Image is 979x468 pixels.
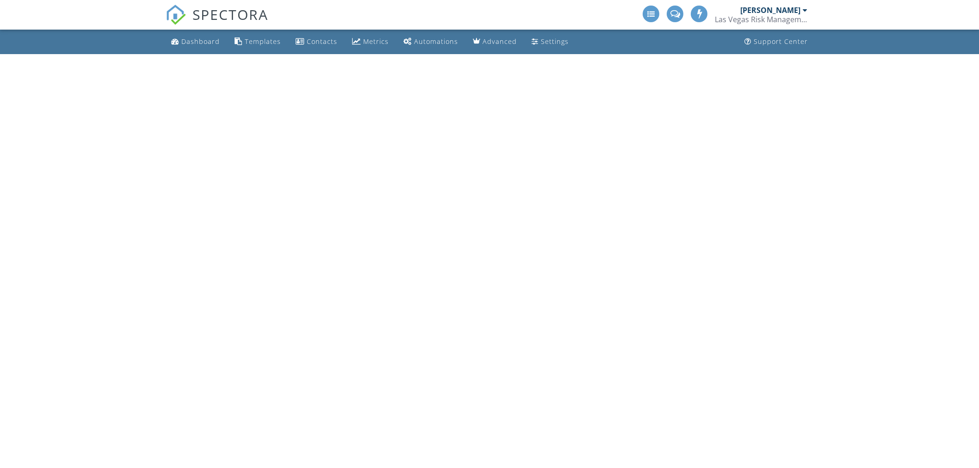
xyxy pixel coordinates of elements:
a: Contacts [292,33,341,50]
div: Dashboard [181,37,220,46]
a: Advanced [469,33,520,50]
div: Templates [245,37,281,46]
a: Support Center [741,33,812,50]
a: SPECTORA [166,12,268,32]
div: Support Center [754,37,808,46]
div: Las Vegas Risk Management [715,15,807,24]
a: Settings [528,33,572,50]
img: The Best Home Inspection Software - Spectora [166,5,186,25]
div: Automations [414,37,458,46]
span: SPECTORA [192,5,268,24]
a: Automations (Advanced) [400,33,462,50]
div: Contacts [307,37,337,46]
a: Templates [231,33,285,50]
div: [PERSON_NAME] [740,6,800,15]
a: Metrics [348,33,392,50]
div: Metrics [363,37,389,46]
div: Settings [541,37,569,46]
div: Advanced [483,37,517,46]
a: Dashboard [167,33,223,50]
